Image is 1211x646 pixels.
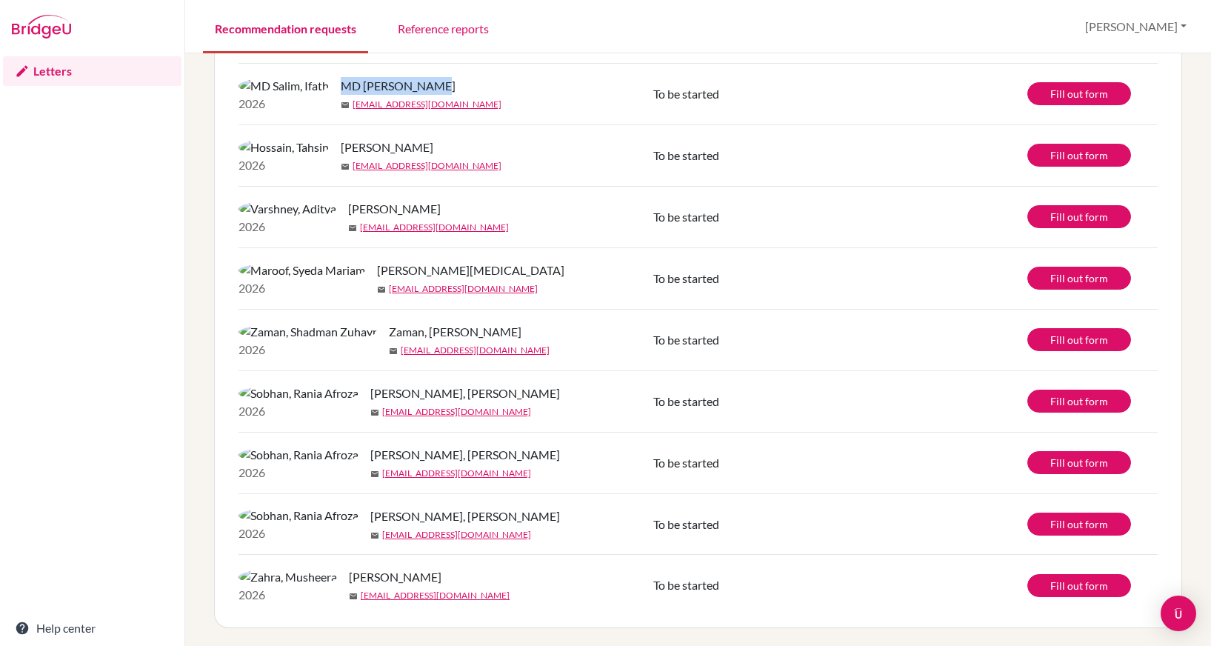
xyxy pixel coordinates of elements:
a: [EMAIL_ADDRESS][DOMAIN_NAME] [353,98,501,111]
a: Fill out form [1027,390,1131,413]
span: To be started [653,148,719,162]
span: To be started [653,578,719,592]
img: Zahra, Musheera [238,568,337,586]
span: [PERSON_NAME], [PERSON_NAME] [370,507,560,525]
span: [PERSON_NAME][MEDICAL_DATA] [377,262,564,279]
a: [EMAIL_ADDRESS][DOMAIN_NAME] [360,221,509,234]
span: mail [389,347,398,356]
img: Sobhan, Rania Afroza [238,446,358,464]
img: Varshney, Aditya [238,200,336,218]
p: 2026 [238,402,358,420]
span: To be started [653,333,719,347]
span: mail [349,592,358,601]
a: Fill out form [1027,513,1131,536]
p: 2026 [238,464,358,482]
img: Sobhan, Rania Afroza [238,384,358,402]
div: Open Intercom Messenger [1161,596,1196,631]
span: mail [370,408,379,417]
a: Fill out form [1027,328,1131,351]
p: 2026 [238,156,329,174]
img: Hossain, Tahsin [238,139,329,156]
span: [PERSON_NAME] [349,568,441,586]
span: [PERSON_NAME], [PERSON_NAME] [370,384,560,402]
a: Fill out form [1027,82,1131,105]
span: [PERSON_NAME], [PERSON_NAME] [370,446,560,464]
a: [EMAIL_ADDRESS][DOMAIN_NAME] [382,528,531,542]
span: mail [341,162,350,171]
span: To be started [653,394,719,408]
span: Zaman, [PERSON_NAME] [389,323,521,341]
a: Help center [3,613,181,643]
p: 2026 [238,586,337,604]
span: mail [370,470,379,479]
span: To be started [653,210,719,224]
img: Zaman, Shadman Zuhayr [238,323,377,341]
span: [PERSON_NAME] [341,139,433,156]
span: mail [341,101,350,110]
span: mail [370,531,379,540]
p: 2026 [238,341,377,359]
a: Reference reports [386,2,501,53]
a: [EMAIL_ADDRESS][DOMAIN_NAME] [401,344,550,357]
img: MD Salim, Ifath [238,77,329,95]
span: To be started [653,271,719,285]
a: Fill out form [1027,451,1131,474]
p: 2026 [238,279,365,297]
img: Sobhan, Rania Afroza [238,507,358,525]
span: mail [348,224,357,233]
a: [EMAIL_ADDRESS][DOMAIN_NAME] [353,159,501,173]
a: [EMAIL_ADDRESS][DOMAIN_NAME] [389,282,538,296]
a: Recommendation requests [203,2,368,53]
a: Fill out form [1027,205,1131,228]
span: [PERSON_NAME] [348,200,441,218]
p: 2026 [238,95,329,113]
p: 2026 [238,218,336,236]
span: MD [PERSON_NAME] [341,77,456,95]
a: [EMAIL_ADDRESS][DOMAIN_NAME] [361,589,510,602]
span: mail [377,285,386,294]
span: To be started [653,517,719,531]
img: Bridge-U [12,15,71,39]
img: Maroof, Syeda Mariam [238,262,365,279]
a: Fill out form [1027,144,1131,167]
span: To be started [653,456,719,470]
a: Fill out form [1027,267,1131,290]
a: [EMAIL_ADDRESS][DOMAIN_NAME] [382,405,531,419]
span: To be started [653,87,719,101]
button: [PERSON_NAME] [1078,13,1193,41]
p: 2026 [238,525,358,542]
a: Letters [3,56,181,86]
a: [EMAIL_ADDRESS][DOMAIN_NAME] [382,467,531,480]
a: Fill out form [1027,574,1131,597]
